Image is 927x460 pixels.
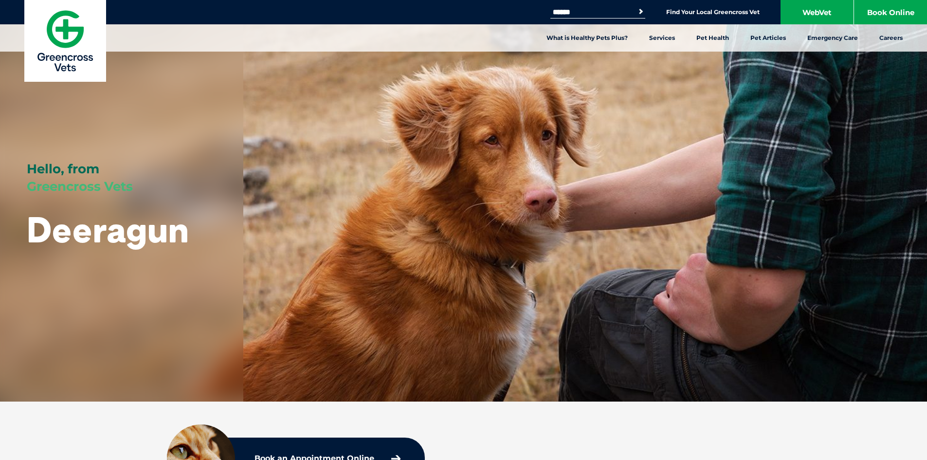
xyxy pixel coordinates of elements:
a: Services [638,24,686,52]
a: Pet Articles [740,24,797,52]
span: Greencross Vets [27,179,133,194]
a: Pet Health [686,24,740,52]
span: Hello, from [27,161,99,177]
a: What is Healthy Pets Plus? [536,24,638,52]
a: Emergency Care [797,24,869,52]
button: Search [636,7,646,17]
h1: Deeragun [27,210,189,249]
a: Careers [869,24,913,52]
a: Find Your Local Greencross Vet [666,8,760,16]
